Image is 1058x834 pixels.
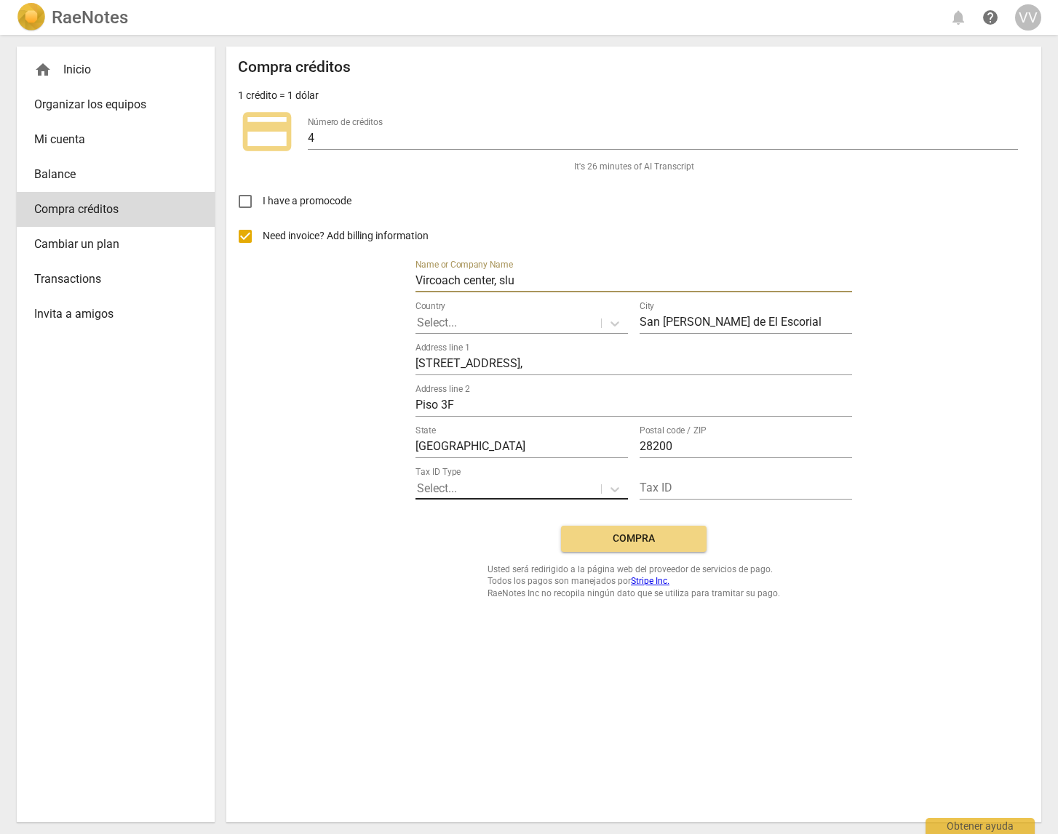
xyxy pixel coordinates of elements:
p: 1 crédito = 1 dólar [238,88,319,103]
label: Country [415,302,445,310]
a: Stripe Inc. [631,576,669,586]
a: Compra créditos [17,192,215,227]
span: I have a promocode [263,193,351,209]
label: Name or Company Name [415,260,513,269]
a: Invita a amigos [17,297,215,332]
p: Select... [417,480,457,497]
a: Cambiar un plan [17,227,215,262]
button: Compra [561,526,707,552]
a: Obtener ayuda [977,4,1003,31]
span: Compra créditos [34,201,186,218]
label: City [640,302,654,310]
span: home [34,61,52,79]
label: Número de créditos [308,118,383,127]
span: Invita a amigos [34,305,186,323]
span: help [982,9,999,26]
div: Inicio [34,61,186,79]
span: Need invoice? Add billing information [263,228,431,244]
a: Balance [17,157,215,192]
button: VV [1015,4,1041,31]
span: Balance [34,166,186,183]
img: Logo [17,3,46,32]
span: Usted será redirigido a la página web del proveedor de servicios de pago. Todos los pagos son man... [488,564,780,600]
label: Postal code / ZIP [640,426,707,435]
a: LogoRaeNotes [17,3,128,32]
label: Address line 2 [415,385,469,393]
h2: Compra créditos [238,58,351,76]
span: Compra [573,532,695,546]
a: Organizar los equipos [17,87,215,122]
span: credit_card [238,103,296,161]
h2: RaeNotes [52,7,128,28]
div: Inicio [17,52,215,87]
span: It's 26 minutes of AI Transcript [574,161,694,173]
p: Select... [417,314,457,331]
a: Mi cuenta [17,122,215,157]
label: Address line 1 [415,343,469,352]
div: Obtener ayuda [926,818,1035,834]
a: Transactions [17,262,215,297]
span: Organizar los equipos [34,96,186,113]
label: Tax ID Type [415,468,461,476]
span: Mi cuenta [34,131,186,148]
span: Cambiar un plan [34,236,186,253]
span: Transactions [34,270,186,288]
label: State [415,426,436,435]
